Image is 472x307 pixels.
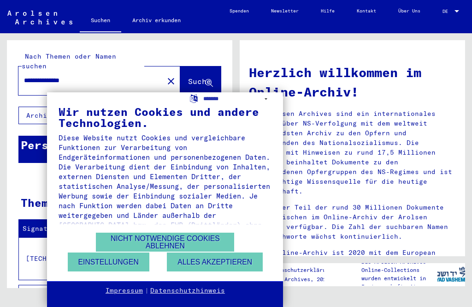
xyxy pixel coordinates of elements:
[189,93,199,102] label: Sprache auswählen
[68,253,149,271] button: Einstellungen
[106,286,143,295] a: Impressum
[203,92,271,106] select: Sprache auswählen
[150,286,225,295] a: Datenschutzhinweis
[96,233,234,252] button: Nicht notwendige Cookies ablehnen
[59,106,271,128] div: Wir nutzen Cookies und andere Technologien.
[167,253,263,271] button: Alles akzeptieren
